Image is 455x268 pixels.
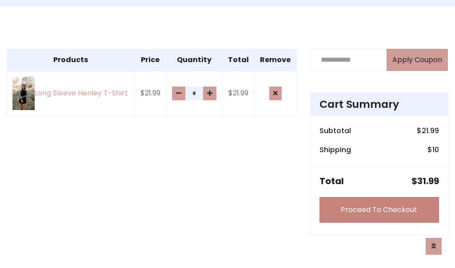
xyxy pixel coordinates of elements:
[319,146,351,154] h6: Shipping
[411,176,439,186] h5: $
[254,49,296,71] th: Remove
[422,126,439,136] span: 21.99
[417,126,439,135] h6: $
[12,77,129,110] a: Long Sleeve Henley T-Shirt
[387,49,448,71] button: Apply Coupon
[417,175,439,187] span: 31.99
[427,146,439,154] h6: $
[319,197,439,223] a: Proceed To Checkout
[222,71,255,116] td: $21.99
[432,145,439,155] span: 10
[135,71,166,116] td: $21.99
[319,126,351,135] h6: Subtotal
[222,49,255,71] th: Total
[166,49,222,71] th: Quantity
[319,98,439,110] h4: Cart Summary
[7,49,135,71] th: Products
[135,49,166,71] th: Price
[319,176,344,186] h5: Total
